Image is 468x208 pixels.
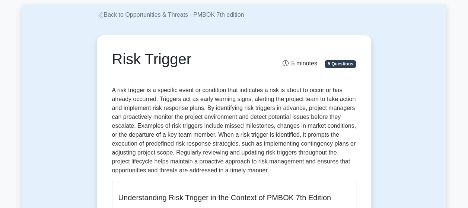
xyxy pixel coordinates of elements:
[112,86,356,175] p: A risk trigger is a specific event or condition that indicates a risk is about to occur or has al...
[112,50,272,68] h1: Risk Trigger
[97,12,244,18] a: Back to Opportunities & Threats - PMBOK 7th edition
[282,60,317,66] span: 5 minutes
[118,193,350,202] h5: Understanding Risk Trigger in the Context of PMBOK 7th Edition
[325,60,356,68] span: 5 Questions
